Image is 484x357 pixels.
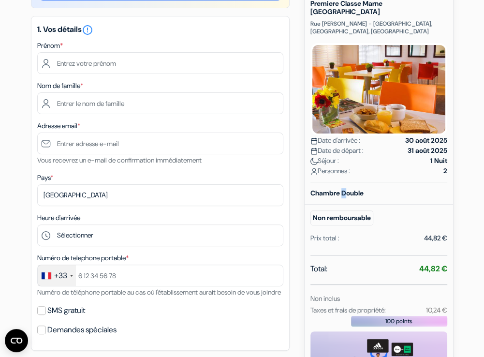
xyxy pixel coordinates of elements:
strong: 30 août 2025 [405,135,447,146]
input: Entrer le nom de famille [37,92,283,114]
img: calendar.svg [310,137,318,145]
label: Adresse email [37,121,80,131]
label: Heure d'arrivée [37,213,80,223]
strong: 31 août 2025 [408,146,447,156]
small: Numéro de téléphone portable au cas où l'établissement aurait besoin de vous joindre [37,288,281,297]
label: Nom de famille [37,81,83,91]
a: error_outline [82,24,93,34]
span: 100 points [385,317,412,326]
div: +33 [54,270,67,282]
button: Ouvrir le widget CMP [5,329,28,352]
span: Séjour : [310,156,339,166]
small: Vous recevrez un e-mail de confirmation immédiatement [37,156,202,164]
label: Pays [37,173,53,183]
div: Prix total : [310,233,339,243]
small: 10,24 € [425,306,447,314]
strong: 44,82 € [419,264,447,274]
h5: 1. Vos détails [37,24,283,36]
span: Date d'arrivée : [310,135,360,146]
strong: 1 Nuit [430,156,447,166]
img: calendar.svg [310,148,318,155]
div: 44,82 € [424,233,447,243]
span: Personnes : [310,166,350,176]
div: France: +33 [38,265,76,286]
small: Non inclus [310,294,340,303]
img: moon.svg [310,158,318,165]
span: Date de départ : [310,146,364,156]
small: Taxes et frais de propriété: [310,306,386,314]
label: Prénom [37,41,63,51]
input: Entrez votre prénom [37,52,283,74]
label: Demandes spéciales [47,323,117,337]
img: user_icon.svg [310,168,318,175]
input: Entrer adresse e-mail [37,133,283,154]
p: Rue [PERSON_NAME] - [GEOGRAPHIC_DATA], [GEOGRAPHIC_DATA], [GEOGRAPHIC_DATA] [310,20,447,35]
label: Numéro de telephone portable [37,253,129,263]
input: 6 12 34 56 78 [37,265,283,286]
i: error_outline [82,24,93,36]
strong: 2 [443,166,447,176]
small: Non remboursable [310,210,373,225]
span: Total: [310,263,327,275]
label: SMS gratuit [47,304,85,317]
b: Chambre Double [310,189,364,197]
